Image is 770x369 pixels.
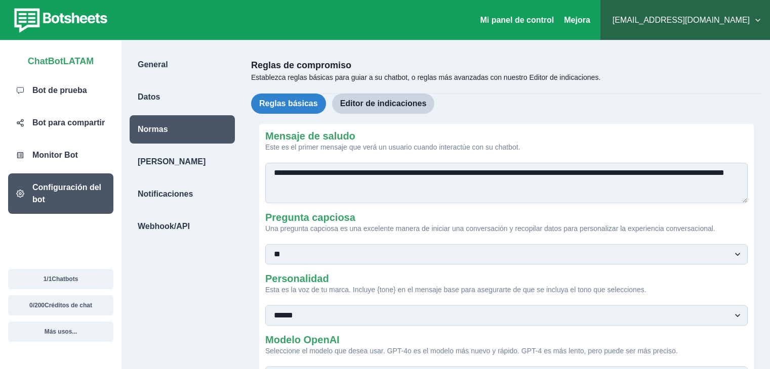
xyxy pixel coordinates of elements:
[121,51,243,79] a: General
[32,151,78,159] font: Monitor Bot
[32,118,105,127] font: Bot para compartir
[138,222,190,230] font: Webhook/API
[265,334,340,345] font: Modelo OpenAI
[138,60,168,69] font: General
[29,302,33,309] font: 0
[8,269,113,289] button: 1/1Chatbots
[138,190,193,198] font: Notificaciones
[138,157,206,166] font: [PERSON_NAME]
[32,86,87,95] font: Bot de prueba
[265,224,715,233] font: Una pregunta capciosa es una excelente manera de iniciar una conversación y recopilar datos para ...
[265,347,678,355] font: Seleccione el modelo que desea usar. GPT-4o es el modelo más nuevo y rápido. GPT-4 es más lento, ...
[8,295,113,315] button: 0/200Créditos de chat
[47,275,48,283] font: /
[8,6,110,34] img: botsheets-logo.png
[609,10,762,30] button: [EMAIL_ADDRESS][DOMAIN_NAME]
[32,183,101,204] font: Configuración del bot
[564,16,590,24] font: Mejora
[44,275,47,283] font: 1
[8,321,113,342] button: Más usos...
[138,93,160,101] font: Datos
[33,302,34,309] font: /
[265,273,329,284] font: Personalidad
[34,302,45,309] font: 200
[45,302,92,309] font: Créditos de chat
[265,286,646,294] font: Esta es la voz de tu marca. Incluye {tone} en el mensaje base para asegurarte de que se incluya e...
[49,275,52,283] font: 1
[265,130,355,142] font: Mensaje de saludo
[265,143,520,151] font: Este es el primer mensaje que verá un usuario cuando interactúe con su chatbot.
[45,328,77,335] font: Más usos...
[251,73,600,81] font: Establezca reglas básicas para guiar a su chatbot, o reglas más avanzadas con nuestro Editor de i...
[121,180,243,208] a: Notificaciones
[138,125,168,133] font: Normas
[28,56,94,66] font: ChatBotLATAM
[480,16,554,24] a: Mi panel de control
[265,212,355,223] font: Pregunta capciosa
[121,115,243,144] a: Normas
[121,212,243,241] a: Webhook/API
[259,99,318,108] font: Reglas básicas
[121,83,243,111] a: Datos
[251,60,351,70] font: Reglas de compromiso
[121,148,243,176] a: [PERSON_NAME]
[52,275,78,283] font: Chatbots
[340,99,427,108] font: Editor de indicaciones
